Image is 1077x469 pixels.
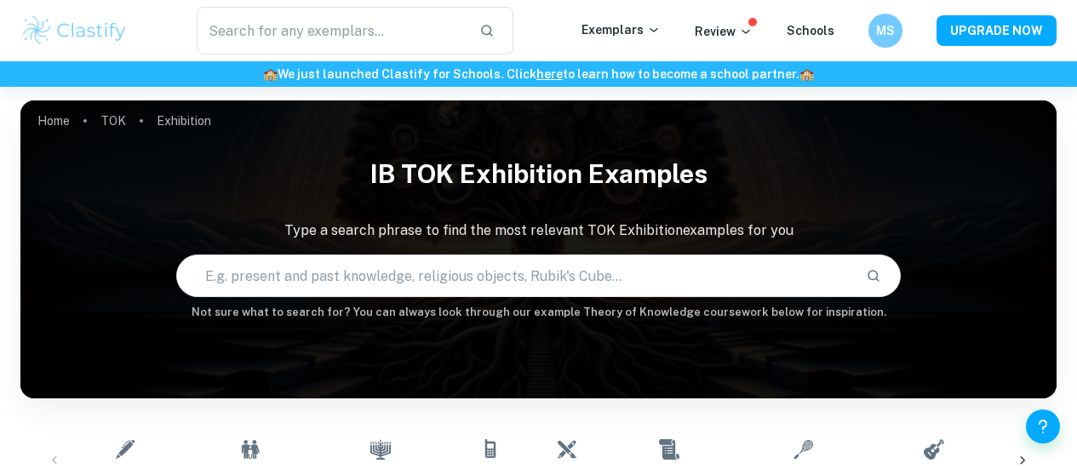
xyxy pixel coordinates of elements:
input: E.g. present and past knowledge, religious objects, Rubik's Cube... [177,252,853,300]
input: Search for any exemplars... [197,7,466,54]
p: Exemplars [581,20,661,39]
button: MS [868,14,902,48]
span: 🏫 [799,67,814,81]
a: here [536,67,563,81]
h6: MS [876,21,896,40]
img: Clastify logo [20,14,129,48]
p: Exhibition [157,112,211,130]
a: Home [37,109,70,133]
button: Search [859,261,888,290]
p: Type a search phrase to find the most relevant TOK Exhibition examples for you [20,220,1057,241]
button: Help and Feedback [1026,409,1060,443]
h1: IB TOK Exhibition examples [20,148,1057,200]
h6: We just launched Clastify for Schools. Click to learn how to become a school partner. [3,65,1074,83]
a: Schools [787,24,834,37]
a: TOK [100,109,126,133]
span: 🏫 [263,67,278,81]
h6: Not sure what to search for? You can always look through our example Theory of Knowledge coursewo... [20,304,1057,321]
p: Review [695,22,753,41]
button: UPGRADE NOW [937,15,1057,46]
